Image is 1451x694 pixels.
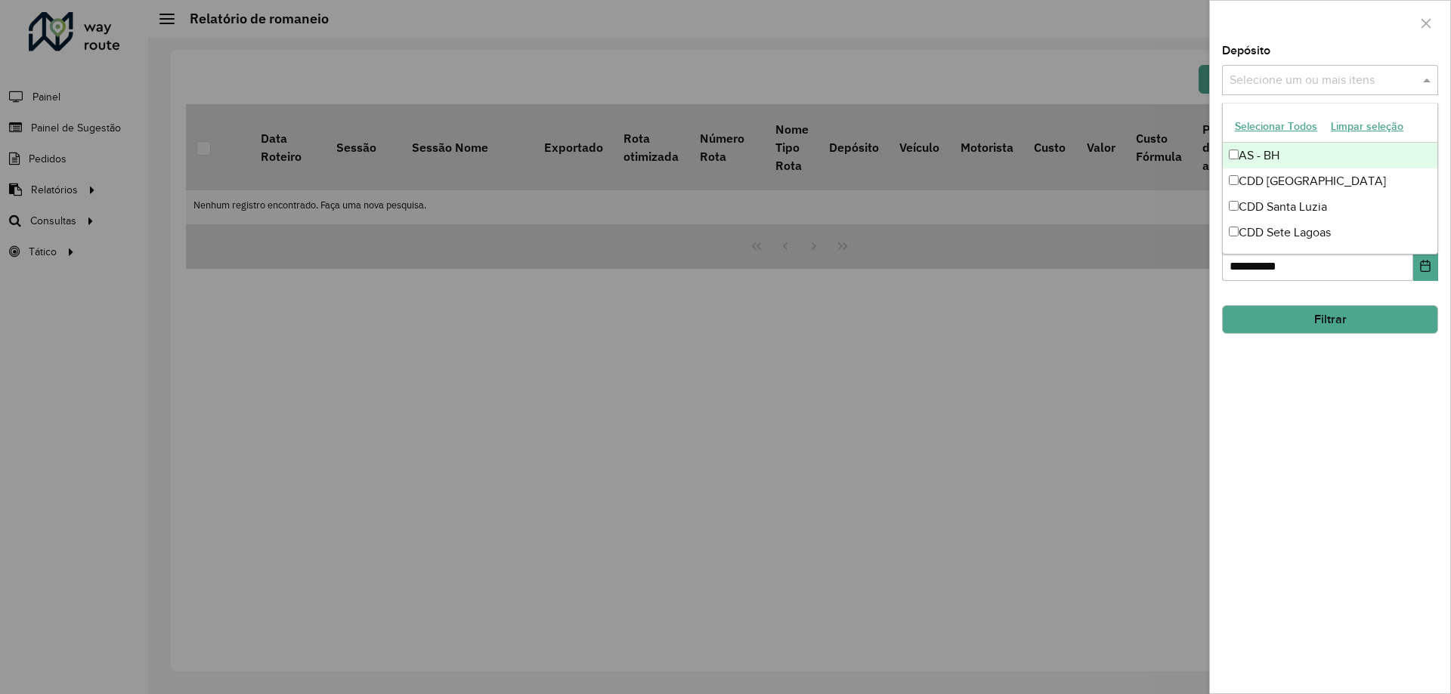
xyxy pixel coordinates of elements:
button: Filtrar [1222,305,1438,334]
button: Selecionar Todos [1228,115,1324,138]
div: CDD [GEOGRAPHIC_DATA] [1223,168,1437,194]
div: AS - BH [1223,143,1437,168]
ng-dropdown-panel: Options list [1222,103,1438,254]
label: Depósito [1222,42,1270,60]
div: CDD Sete Lagoas [1223,220,1437,245]
div: CDD Santa Luzia [1223,194,1437,220]
button: Choose Date [1413,251,1438,281]
button: Limpar seleção [1324,115,1410,138]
